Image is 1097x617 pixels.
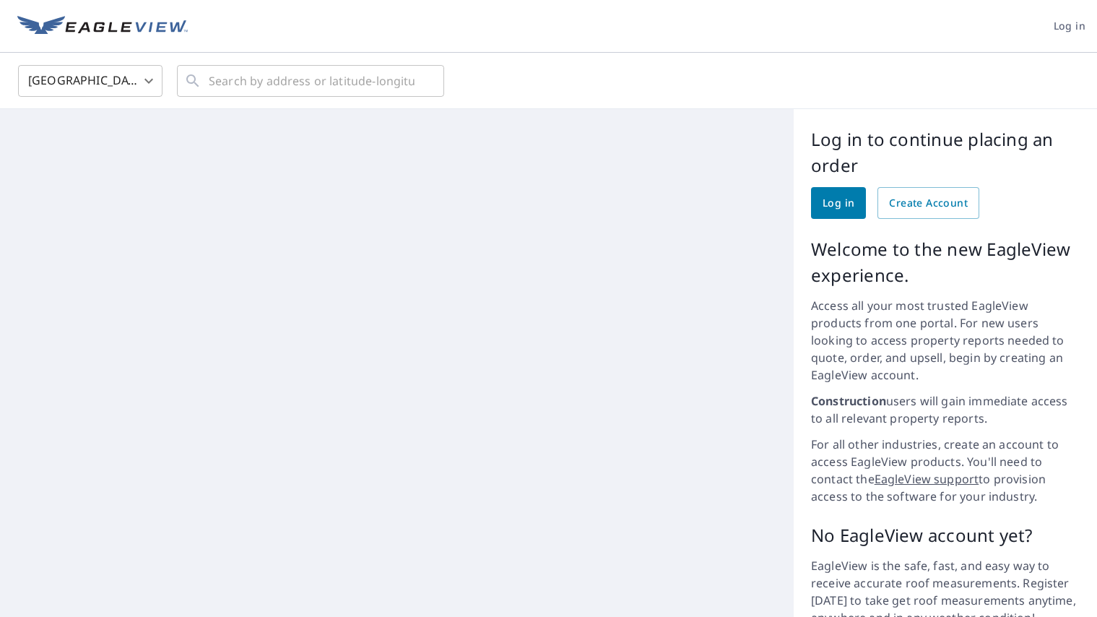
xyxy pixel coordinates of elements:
p: Access all your most trusted EagleView products from one portal. For new users looking to access ... [811,297,1080,384]
img: EV Logo [17,16,188,38]
input: Search by address or latitude-longitude [209,61,415,101]
span: Log in [823,194,854,212]
p: For all other industries, create an account to access EagleView products. You'll need to contact ... [811,436,1080,505]
a: EagleView support [875,471,979,487]
div: [GEOGRAPHIC_DATA] [18,61,162,101]
a: Log in [811,187,866,219]
a: Create Account [877,187,979,219]
p: users will gain immediate access to all relevant property reports. [811,392,1080,427]
strong: Construction [811,393,886,409]
span: Create Account [889,194,968,212]
p: No EagleView account yet? [811,522,1080,548]
p: Welcome to the new EagleView experience. [811,236,1080,288]
span: Log in [1054,17,1085,35]
p: Log in to continue placing an order [811,126,1080,178]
